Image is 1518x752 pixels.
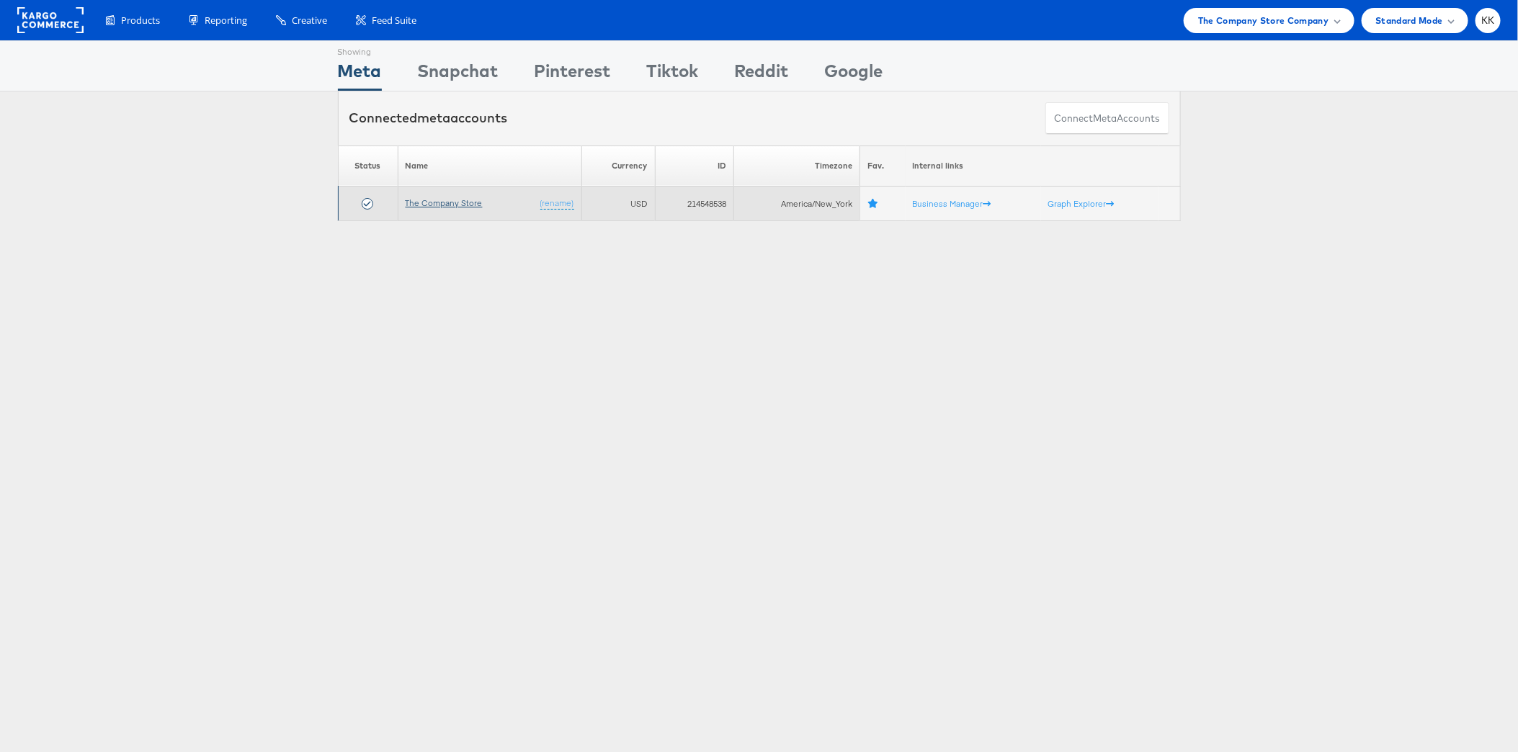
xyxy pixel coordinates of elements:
[1376,13,1443,28] span: Standard Mode
[1094,112,1117,125] span: meta
[372,14,416,27] span: Feed Suite
[205,14,247,27] span: Reporting
[1048,198,1115,209] a: Graph Explorer
[913,198,991,209] a: Business Manager
[734,187,860,221] td: America/New_York
[292,14,327,27] span: Creative
[581,187,655,221] td: USD
[418,109,451,126] span: meta
[581,146,655,187] th: Currency
[535,58,611,91] div: Pinterest
[540,197,574,210] a: (rename)
[825,58,883,91] div: Google
[655,146,733,187] th: ID
[735,58,789,91] div: Reddit
[406,197,483,208] a: The Company Store
[121,14,160,27] span: Products
[1198,13,1329,28] span: The Company Store Company
[1481,16,1495,25] span: KK
[398,146,581,187] th: Name
[338,41,382,58] div: Showing
[338,58,382,91] div: Meta
[418,58,499,91] div: Snapchat
[647,58,699,91] div: Tiktok
[349,109,508,127] div: Connected accounts
[338,146,398,187] th: Status
[1045,102,1169,135] button: ConnectmetaAccounts
[734,146,860,187] th: Timezone
[655,187,733,221] td: 214548538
